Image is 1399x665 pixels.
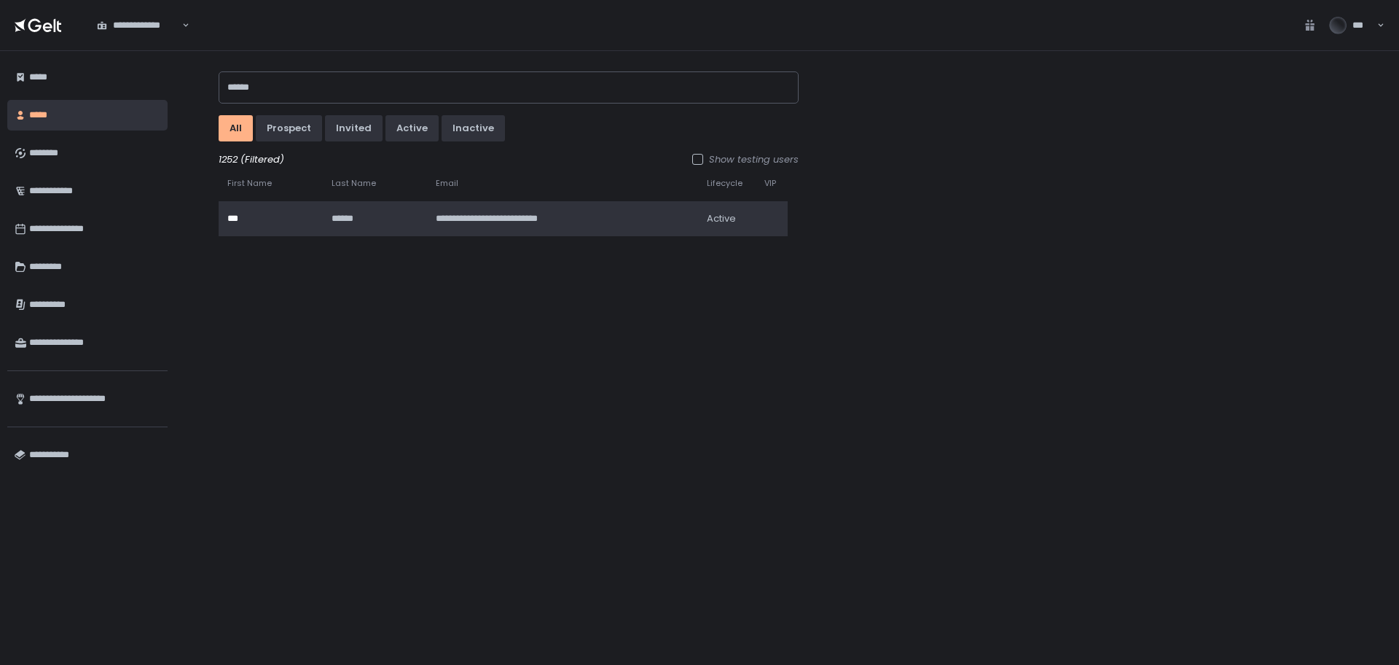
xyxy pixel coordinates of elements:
[325,115,383,141] button: invited
[256,115,322,141] button: prospect
[219,153,799,166] div: 1252 (Filtered)
[87,10,189,41] div: Search for option
[764,178,776,189] span: VIP
[707,178,742,189] span: Lifecycle
[180,18,181,33] input: Search for option
[230,122,242,135] div: All
[336,122,372,135] div: invited
[332,178,376,189] span: Last Name
[227,178,272,189] span: First Name
[707,212,736,225] span: active
[436,178,458,189] span: Email
[385,115,439,141] button: active
[219,115,253,141] button: All
[442,115,505,141] button: inactive
[452,122,494,135] div: inactive
[267,122,311,135] div: prospect
[396,122,428,135] div: active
